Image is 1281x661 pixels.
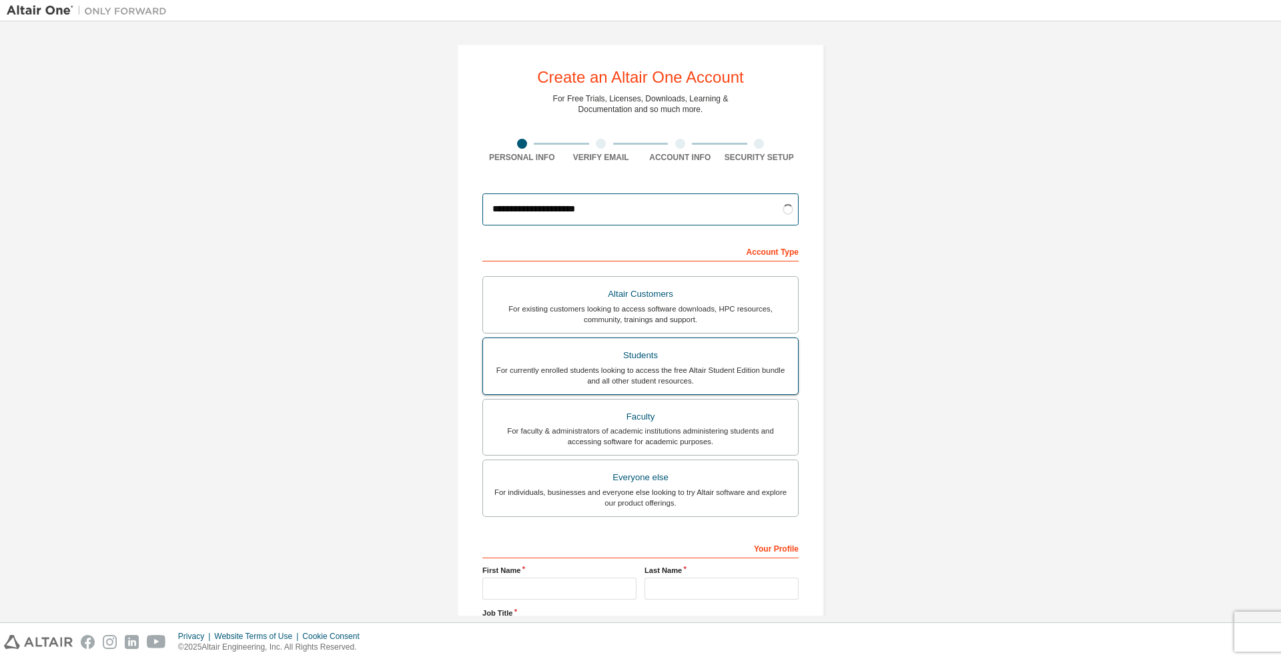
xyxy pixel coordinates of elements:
label: Job Title [482,608,799,618]
img: altair_logo.svg [4,635,73,649]
div: Security Setup [720,152,799,163]
div: Faculty [491,408,790,426]
img: facebook.svg [81,635,95,649]
div: Everyone else [491,468,790,487]
div: For faculty & administrators of academic institutions administering students and accessing softwa... [491,426,790,447]
div: For existing customers looking to access software downloads, HPC resources, community, trainings ... [491,303,790,325]
div: For individuals, businesses and everyone else looking to try Altair software and explore our prod... [491,487,790,508]
div: Your Profile [482,537,799,558]
div: Create an Altair One Account [537,69,744,85]
div: Account Info [640,152,720,163]
div: For currently enrolled students looking to access the free Altair Student Edition bundle and all ... [491,365,790,386]
img: Altair One [7,4,173,17]
div: Altair Customers [491,285,790,303]
p: © 2025 Altair Engineering, Inc. All Rights Reserved. [178,642,368,653]
div: Cookie Consent [302,631,367,642]
div: Account Type [482,240,799,261]
img: linkedin.svg [125,635,139,649]
div: Students [491,346,790,365]
div: Website Terms of Use [214,631,302,642]
div: For Free Trials, Licenses, Downloads, Learning & Documentation and so much more. [553,93,729,115]
label: First Name [482,565,636,576]
div: Verify Email [562,152,641,163]
div: Privacy [178,631,214,642]
div: Personal Info [482,152,562,163]
label: Last Name [645,565,799,576]
img: instagram.svg [103,635,117,649]
img: youtube.svg [147,635,166,649]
